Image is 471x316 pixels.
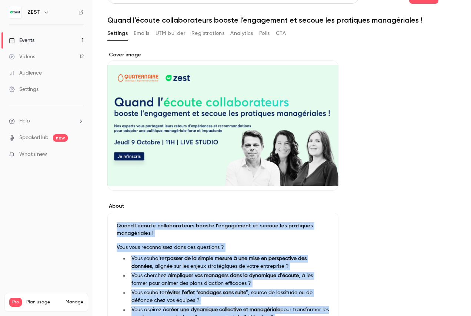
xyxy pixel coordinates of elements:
[19,151,47,158] span: What's new
[9,69,42,77] div: Audience
[9,298,22,307] span: Pro
[171,273,299,278] strong: impliquer vos managers dans la dynamique d’écoute
[107,27,128,39] button: Settings
[259,27,270,39] button: Polls
[128,255,329,270] li: Vous souhaitez , alignée sur les enjeux stratégiques de votre entreprise ?
[167,290,248,295] strong: éviter l’effet “sondages sans suite”
[166,307,280,312] strong: créer une dynamique collective et managériale
[9,6,21,18] img: ZEST
[191,27,224,39] button: Registrations
[107,51,338,59] label: Cover image
[128,289,329,305] li: Vous souhaitez , source de lassitude ou de défiance chez vos équipes ?
[117,243,329,252] p: Vous vous reconnaissez dans ces questions ?
[19,134,49,142] a: SpeakerHub
[27,9,40,16] h6: ZEST
[66,299,83,305] a: Manage
[9,86,39,93] div: Settings
[131,256,307,269] strong: passer de la simple mesure à une mise en perspective des données
[230,27,253,39] button: Analytics
[9,117,84,125] li: help-dropdown-opener
[107,51,338,191] section: Cover image
[53,134,68,142] span: new
[75,151,84,158] iframe: Noticeable Trigger
[9,53,35,60] div: Videos
[156,27,186,39] button: UTM builder
[107,16,456,24] h1: Quand l’écoute collaborateurs booste l’engagement et secoue les pratiques managériales !
[128,272,329,287] li: Vous cherchez à , à les former pour animer des plans d’action efficaces ?
[19,117,30,125] span: Help
[134,27,149,39] button: Emails
[9,37,34,44] div: Events
[276,27,286,39] button: CTA
[107,203,338,210] label: About
[26,299,61,305] span: Plan usage
[117,222,329,237] p: Quand l’écoute collaborateurs booste l’engagement et secoue les pratiques managériales !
